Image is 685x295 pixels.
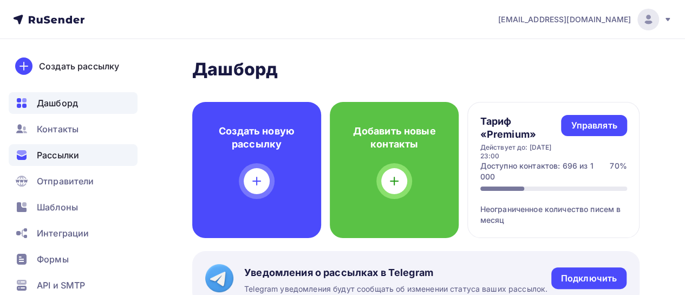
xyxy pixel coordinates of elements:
div: 70% [610,161,627,182]
a: Формы [9,248,138,270]
a: Контакты [9,118,138,140]
a: [EMAIL_ADDRESS][DOMAIN_NAME] [498,9,672,30]
h2: Дашборд [192,59,640,80]
h4: Тариф «Premium» [480,115,562,141]
a: Дашборд [9,92,138,114]
span: Шаблоны [37,201,78,214]
span: Уведомления о рассылках в Telegram [244,266,547,279]
span: Интеграции [37,227,89,240]
span: Telegram уведомления будут сообщать об изменении статуса ваших рассылок. [244,284,547,294]
span: Дашборд [37,97,78,110]
div: Подключить [561,272,617,285]
span: Контакты [37,123,79,136]
a: Шаблоны [9,196,138,218]
div: Неограниченное количество писем в месяц [480,191,627,226]
span: Формы [37,253,69,266]
a: Рассылки [9,144,138,166]
div: Управлять [571,119,617,132]
div: Создать рассылку [39,60,119,73]
span: Отправители [37,175,94,188]
div: Действует до: [DATE] 23:00 [480,143,562,161]
span: [EMAIL_ADDRESS][DOMAIN_NAME] [498,14,631,25]
h4: Добавить новые контакты [347,125,441,151]
a: Отправители [9,170,138,192]
span: Рассылки [37,149,79,162]
div: Доступно контактов: 696 из 1 000 [480,161,610,182]
span: API и SMTP [37,279,85,292]
h4: Создать новую рассылку [210,125,304,151]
